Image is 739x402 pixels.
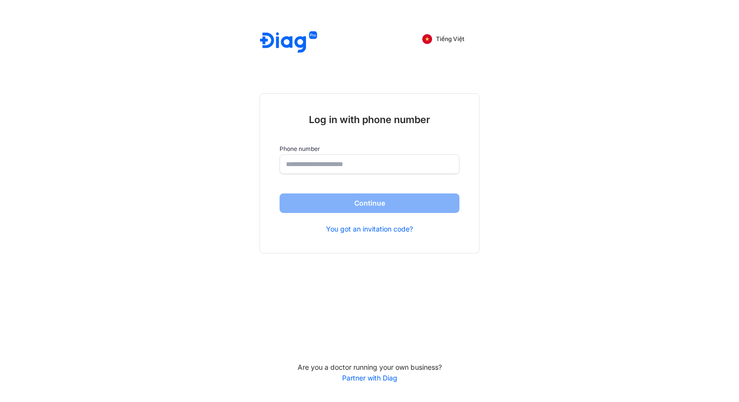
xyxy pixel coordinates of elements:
button: Tiếng Việt [415,31,471,47]
img: Tiếng Việt [422,34,432,44]
img: logo [260,31,317,54]
a: Partner with Diag [260,374,479,382]
a: You got an invitation code? [326,225,413,233]
label: Phone number [280,146,459,152]
div: Are you a doctor running your own business? [260,363,479,372]
button: Continue [280,193,459,213]
div: Log in with phone number [280,113,459,126]
span: Tiếng Việt [436,36,464,42]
